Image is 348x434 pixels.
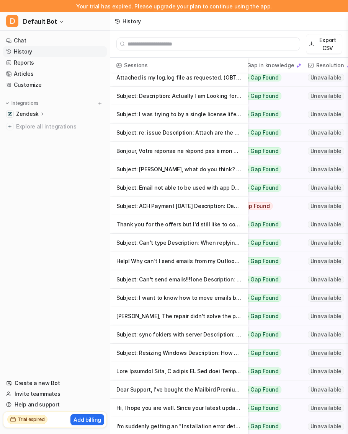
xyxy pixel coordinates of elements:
[116,252,242,270] p: Help! Why can't I send emails from my Outlook email account?
[239,312,281,320] span: No Gap Found
[154,3,201,10] a: upgrade your plan
[239,166,281,173] span: No Gap Found
[239,331,281,338] span: No Gap Found
[239,111,281,118] span: No Gap Found
[237,58,300,73] div: Gap in knowledge
[308,404,344,412] span: Unavailable
[308,386,344,393] span: Unavailable
[308,147,344,155] span: Unavailable
[308,423,344,430] span: Unavailable
[116,105,242,124] p: Subject: I was trying to by a single license lifetime email... Description: I was trying to by a ...
[308,331,344,338] span: Unavailable
[234,252,297,270] button: No Gap Found
[308,166,344,173] span: Unavailable
[18,416,45,423] h2: Trial expired
[239,276,281,283] span: No Gap Found
[234,399,297,417] button: No Gap Found
[116,380,242,399] p: Dear Support, I've bought the Mailbird Premium Pay Once License and Your Online Support manager o...
[116,160,242,179] p: Subject: [PERSON_NAME], what do you think? Description: Hey [PERSON_NAME], Can I mention (and lin...
[123,17,141,25] div: History
[116,307,242,325] p: [PERSON_NAME], The repair didn't solve the problem. The other thing I noticed [DATE] is that when...
[234,105,297,124] button: No Gap Found
[239,294,281,302] span: No Gap Found
[308,184,344,192] span: Unavailable
[239,386,281,393] span: No Gap Found
[116,325,242,344] p: Subject: sync folders with server Description: Is there an auto way to add new email folder creat...
[239,221,281,228] span: No Gap Found
[116,142,242,160] p: Bonjour, Votre réponse ne répond pas à mon problème. La documentation. Non plus. Ma licence est p...
[239,184,281,192] span: No Gap Found
[3,80,107,90] a: Customize
[3,388,107,399] a: Invite teammates
[234,344,297,362] button: No Gap Found
[308,221,344,228] span: Unavailable
[6,123,14,130] img: explore all integrations
[308,276,344,283] span: Unavailable
[116,270,242,289] p: Subject: Can't send emails!!!1one Description: Help! Why can't I send emails from my Outlook emai...
[308,294,344,302] span: Unavailable
[97,101,103,106] img: menu_add.svg
[3,46,107,57] a: History
[116,215,242,234] p: Thank you for the offers but I'd still like to continue with cancelling. Please let me know what ...
[3,378,107,388] a: Create a new Bot
[11,100,39,106] p: Integrations
[234,197,297,215] button: Gap Found
[239,367,281,375] span: No Gap Found
[234,270,297,289] button: No Gap Found
[239,239,281,247] span: No Gap Found
[234,124,297,142] button: No Gap Found
[113,58,245,73] span: Sessions
[116,197,242,215] p: Subject: ACH Payment [DATE] Description: Dear Vendor Please find the remittance advice attached f...
[234,215,297,234] button: No Gap Found
[3,99,41,107] button: Integrations
[239,74,281,81] span: No Gap Found
[234,142,297,160] button: No Gap Found
[3,35,107,46] a: Chat
[234,325,297,344] button: No Gap Found
[3,68,107,79] a: Articles
[116,344,242,362] p: Subject: Resizing Windows Description: How do I resize the windows of mail preview and calendars?
[239,257,281,265] span: No Gap Found
[234,362,297,380] button: No Gap Found
[16,120,104,133] span: Explore all integrations
[317,36,339,52] p: Export CSV
[74,416,101,424] p: Add billing
[234,289,297,307] button: No Gap Found
[308,312,344,320] span: Unavailable
[234,307,297,325] button: No Gap Found
[239,92,281,100] span: No Gap Found
[3,399,107,410] a: Help and support
[116,399,242,417] p: Hi, I hope you are well. Since your latest update MailBird [TECHNICAL_ID] of [DATE], after the PC...
[116,362,242,380] p: Lore Ipsumdol Sita, C adipis EL Sed doei Tempor inc ut lab etdol'm ali enimad mi veniamquis no, e...
[234,234,297,252] button: No Gap Found
[116,124,242,142] p: Subject: re: issue Description: Attach are the photos that you requested. Again
[5,101,10,106] img: expand menu
[308,257,344,265] span: Unavailable
[308,92,344,100] span: Unavailable
[308,349,344,357] span: Unavailable
[234,160,297,179] button: No Gap Found
[23,16,57,27] span: Default Bot
[234,87,297,105] button: No Gap Found
[116,68,242,87] p: Attached is my log.log file as requested. (OBTW, everything seems to be working fine at the moment.)
[239,202,273,210] span: Gap Found
[239,147,281,155] span: No Gap Found
[306,34,342,54] button: Export CSV
[308,367,344,375] span: Unavailable
[308,239,344,247] span: Unavailable
[234,380,297,399] button: No Gap Found
[308,74,344,81] span: Unavailable
[116,179,242,197] p: Subject: Email not able to be used with app Description: I want my money back
[308,111,344,118] span: Unavailable
[308,202,344,210] span: Unavailable
[116,87,242,105] p: Subject: Description: Actually I am Looking for a real friend (Age doesn't Matter) for Some Secre...
[3,121,107,132] a: Explore all integrations
[234,68,297,87] button: No Gap Found
[3,57,107,68] a: Reports
[234,179,297,197] button: No Gap Found
[308,129,344,137] span: Unavailable
[239,404,281,412] span: No Gap Found
[70,414,104,425] button: Add billing
[239,423,281,430] span: No Gap Found
[6,15,18,27] span: D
